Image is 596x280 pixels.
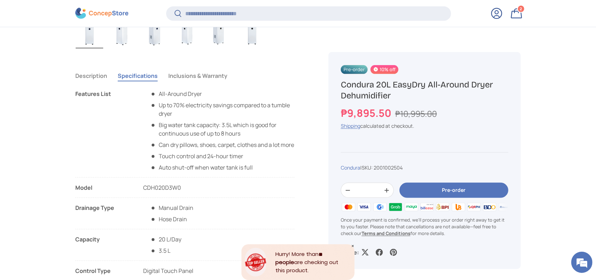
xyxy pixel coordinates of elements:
[341,216,508,237] p: Once your payment is confirmed, we'll process your order right away to get it to you faster. Plea...
[75,68,107,84] button: Description
[206,20,233,48] img: condura-easy-dry-dehumidifier-full-right-side-view-condura-philippines
[450,201,466,212] img: ubp
[150,141,294,149] li: Can dry pillows, shoes, carpet, clothes and a lot more​
[351,244,355,248] div: Close
[388,201,403,212] img: grabpay
[75,183,132,192] div: Model
[399,183,508,198] button: Pre-order
[341,122,360,129] a: Shipping
[143,267,193,275] span: Digital Touch Panel
[482,201,497,212] img: bdo
[360,164,403,171] span: |
[75,90,132,172] div: Features List
[238,20,266,48] img: https://concepstore.ph/products/condura-easydry-all-around-dryer-dehumidifier-20l
[341,201,356,212] img: master
[370,65,398,74] span: 10% off
[108,20,136,48] img: condura-easy-dry-dehumidifier-left-side-view-concepstore.ph
[173,20,201,48] img: condura-easy-dry-dehumidifier-full-left-side-view-concepstore-dot-ph
[168,68,227,84] button: Inclusions & Warranty
[150,163,294,172] li: Auto shut-off when water tank is full​
[341,65,368,74] span: Pre-order
[395,108,437,119] s: ₱10,995.00
[150,204,193,212] span: Manual Drain
[150,121,294,138] li: Big water tank capacity: 3.5L which is good for continuous use of up to 8 hours
[143,184,181,192] span: CDH020D3W0
[466,201,482,212] img: qrph
[362,230,410,236] a: Terms and Conditions
[520,6,522,11] span: 2
[362,164,373,171] span: SKU:
[75,235,132,255] div: Capacity
[150,247,170,255] span: 3.5 L
[403,201,419,212] img: maya
[75,267,132,275] div: Control Type
[341,105,393,120] strong: ₱9,895.50
[76,20,103,48] img: condura-easy-dry-dehumidifier-full-view-concepstore.ph
[356,201,372,212] img: visa
[150,215,187,223] span: Hose Drain
[75,204,132,223] div: Drainage Type
[150,235,181,244] span: 20 L/Day
[341,79,508,101] h1: Condura 20L EasyDry All-Around Dryer Dehumidifier
[150,152,294,160] li: Touch control and 24-hour timer​
[498,201,513,212] img: metrobank
[150,90,294,98] li: All-Around Dryer​
[150,101,294,118] li: Up to 70% electricity savings compared to a tumble dryer
[435,201,450,212] img: bpi
[118,68,158,84] button: Specifications
[341,122,508,130] div: calculated at checkout.
[372,201,388,212] img: gcash
[141,20,168,48] img: condura-easy-dry-dehumidifier-right-side-view-concepstore
[419,201,435,212] img: billease
[341,164,360,171] a: Condura
[374,164,403,171] span: 2001002504
[75,8,128,19] img: ConcepStore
